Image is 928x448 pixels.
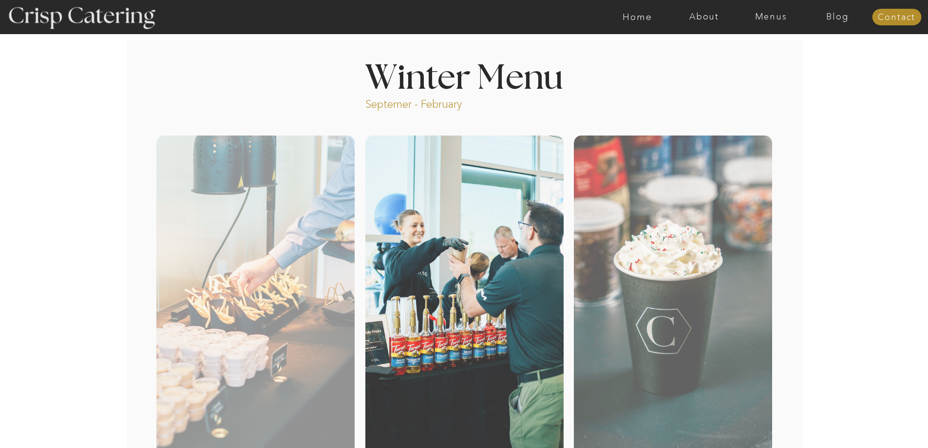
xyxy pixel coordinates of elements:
[671,12,738,22] a: About
[604,12,671,22] a: Home
[365,97,499,108] p: Septemer - February
[738,12,804,22] a: Menus
[329,61,600,90] h1: Winter Menu
[831,399,928,448] iframe: podium webchat widget bubble
[872,13,921,22] a: Contact
[804,12,871,22] a: Blog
